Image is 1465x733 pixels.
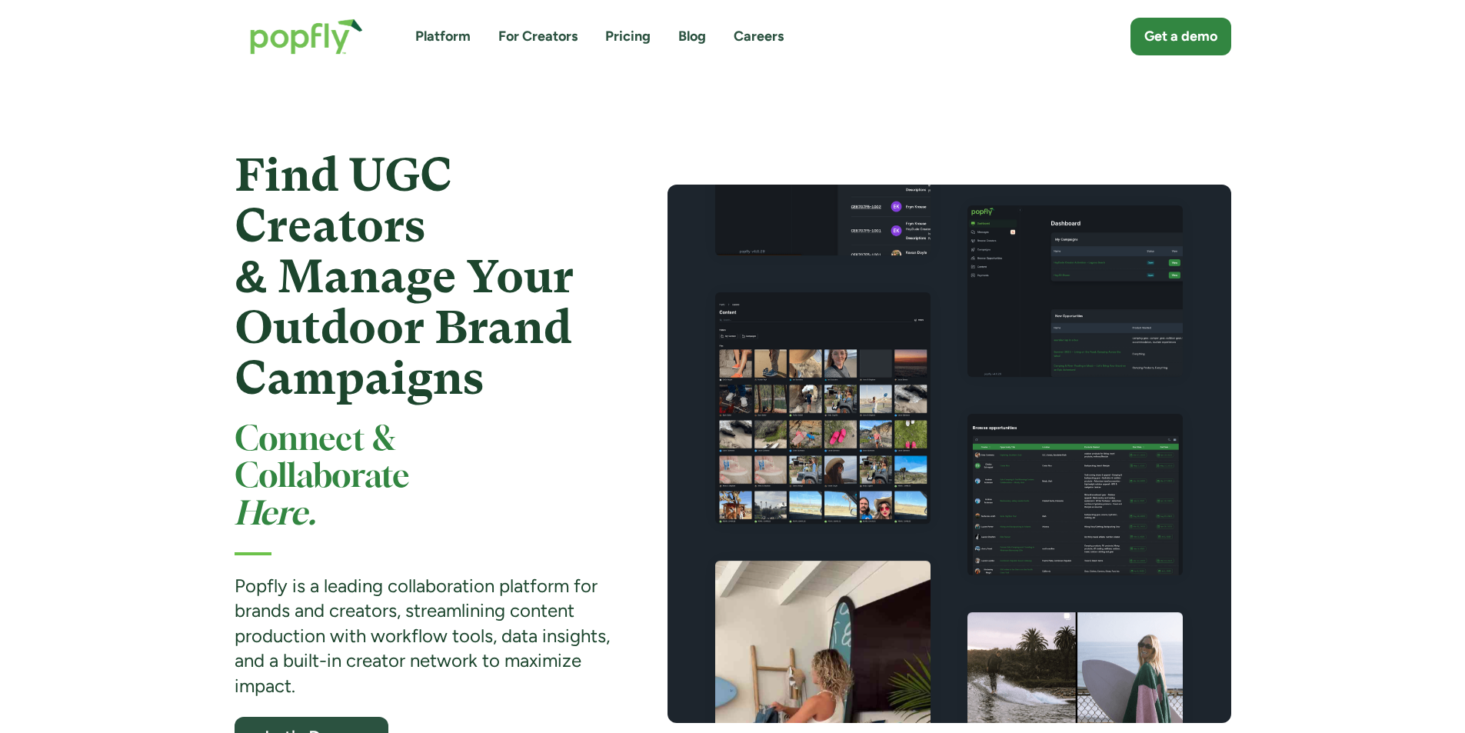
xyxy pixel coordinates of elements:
[235,575,610,697] strong: Popfly is a leading collaboration platform for brands and creators, streamlining content producti...
[1130,18,1231,55] a: Get a demo
[235,422,612,534] h2: Connect & Collaborate
[678,27,706,46] a: Blog
[605,27,651,46] a: Pricing
[498,27,578,46] a: For Creators
[415,27,471,46] a: Platform
[1144,27,1217,46] div: Get a demo
[235,499,316,531] em: Here.
[235,148,574,405] strong: Find UGC Creators & Manage Your Outdoor Brand Campaigns
[235,3,378,70] a: home
[734,27,784,46] a: Careers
